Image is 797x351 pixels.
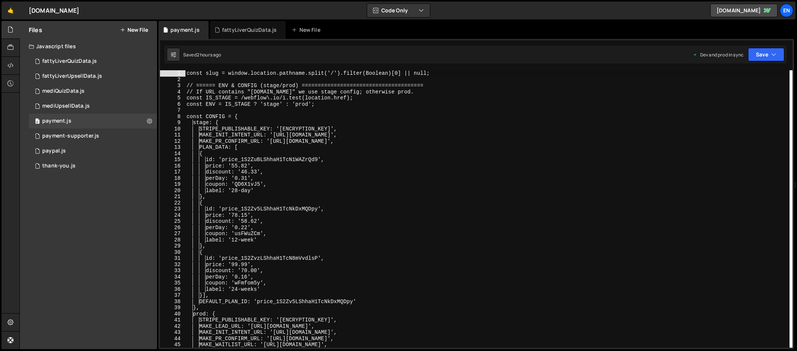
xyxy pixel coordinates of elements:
div: 7 [160,107,185,114]
div: mediQuizData.js [42,88,84,95]
div: 2 [160,77,185,83]
div: 36 [160,286,185,293]
div: 13 [160,144,185,151]
div: 19 [160,181,185,188]
div: 11 [160,132,185,138]
div: 23 [160,206,185,212]
div: Javascript files [20,39,157,54]
div: payment.js [170,26,200,34]
div: 14 [160,151,185,157]
div: 22 [160,200,185,206]
div: 12 [160,138,185,145]
div: 27 [160,231,185,237]
div: 39 [160,305,185,311]
div: 21 [160,194,185,200]
div: 3 [160,83,185,89]
div: 16956/46552.js [29,129,157,144]
a: 🤙 [1,1,20,19]
div: 37 [160,292,185,299]
div: 16956/46566.js [29,54,157,69]
div: 16956/46701.js [29,99,157,114]
div: 16956/46550.js [29,144,157,158]
div: New File [292,26,323,34]
div: fattyLiverUpsellData.js [42,73,102,80]
div: 9 [160,120,185,126]
div: Dev and prod in sync [693,52,744,58]
div: 45 [160,342,185,348]
button: Save [748,48,784,61]
button: Code Only [367,4,430,17]
button: New File [120,27,148,33]
div: 4 [160,89,185,95]
div: thank-you.js [42,163,76,169]
div: 18 [160,175,185,182]
div: 29 [160,243,185,249]
div: 16956/46700.js [29,84,157,99]
div: 6 [160,101,185,108]
div: 24 [160,212,185,219]
div: 28 [160,237,185,243]
span: 0 [35,119,40,125]
div: payment-supporter.js [42,133,99,139]
div: 25 [160,218,185,225]
div: payment.js [42,118,71,124]
div: 41 [160,317,185,323]
div: 5 [160,95,185,101]
div: 10 [160,126,185,132]
div: 17 [160,169,185,175]
div: 2 hours ago [197,52,221,58]
div: 38 [160,299,185,305]
div: 8 [160,114,185,120]
div: 33 [160,268,185,274]
div: paypal.js [42,148,66,154]
a: En [780,4,793,17]
div: 44 [160,336,185,342]
div: 1 [160,70,185,77]
div: [DOMAIN_NAME] [29,6,79,15]
div: 43 [160,329,185,336]
div: 26 [160,225,185,231]
div: 40 [160,311,185,317]
div: 30 [160,249,185,256]
div: 32 [160,262,185,268]
a: [DOMAIN_NAME] [710,4,778,17]
div: 42 [160,323,185,330]
div: 15 [160,157,185,163]
div: 20 [160,188,185,194]
div: 34 [160,274,185,280]
div: 35 [160,280,185,286]
div: Saved [183,52,221,58]
div: fattyLiverQuizData.js [42,58,97,65]
div: 31 [160,255,185,262]
div: 16956/46565.js [29,69,157,84]
div: 16956/46524.js [29,158,157,173]
div: mediUpsellData.js [42,103,90,110]
h2: Files [29,26,42,34]
div: 16956/46551.js [29,114,157,129]
div: 16 [160,163,185,169]
div: fattyLiverQuizData.js [222,26,277,34]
